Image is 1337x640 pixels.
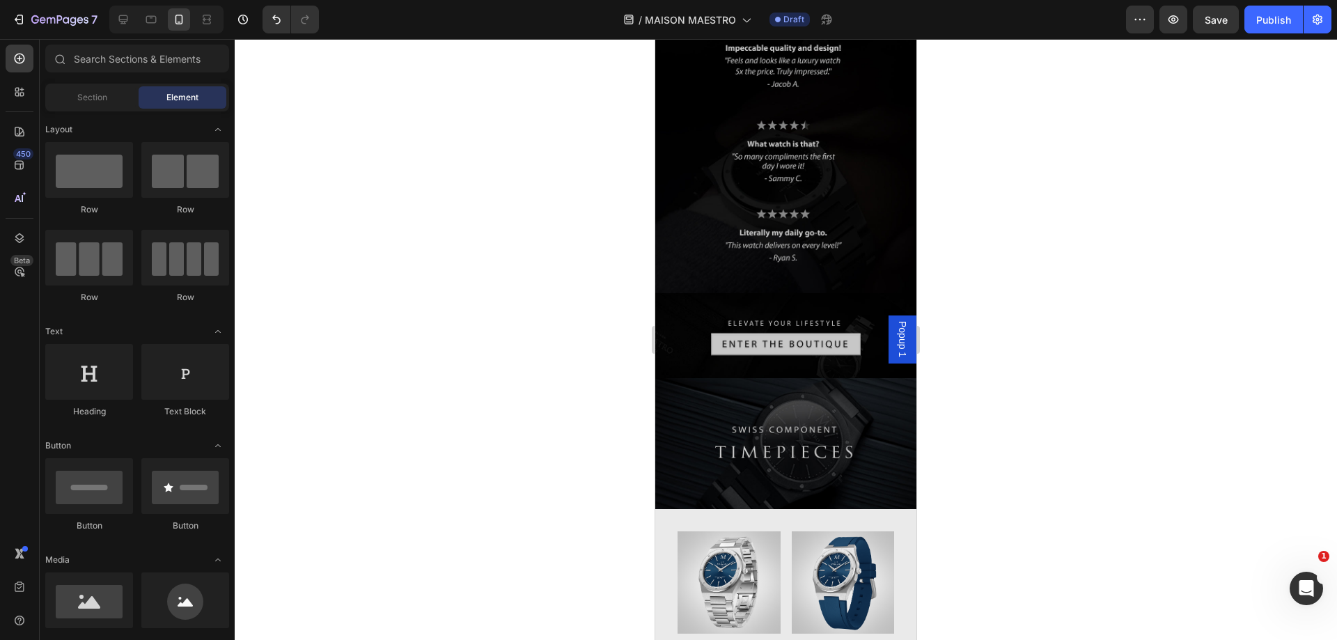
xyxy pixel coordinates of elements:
[207,435,229,457] span: Toggle open
[207,118,229,141] span: Toggle open
[1205,14,1228,26] span: Save
[1318,551,1329,562] span: 1
[45,325,63,338] span: Text
[141,291,229,304] div: Row
[783,13,804,26] span: Draft
[77,91,107,104] span: Section
[141,405,229,418] div: Text Block
[45,520,133,532] div: Button
[6,6,104,33] button: 7
[1290,572,1323,605] iframe: Intercom live chat
[45,405,133,418] div: Heading
[141,520,229,532] div: Button
[141,203,229,216] div: Row
[45,123,72,136] span: Layout
[639,13,642,27] span: /
[655,39,916,640] iframe: Design area
[45,291,133,304] div: Row
[45,554,70,566] span: Media
[1193,6,1239,33] button: Save
[45,45,229,72] input: Search Sections & Elements
[45,439,71,452] span: Button
[207,549,229,571] span: Toggle open
[166,91,198,104] span: Element
[13,148,33,159] div: 450
[1256,13,1291,27] div: Publish
[45,203,133,216] div: Row
[207,320,229,343] span: Toggle open
[1244,6,1303,33] button: Publish
[10,255,33,266] div: Beta
[645,13,736,27] span: MAISON MAESTRO
[263,6,319,33] div: Undo/Redo
[91,11,97,28] p: 7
